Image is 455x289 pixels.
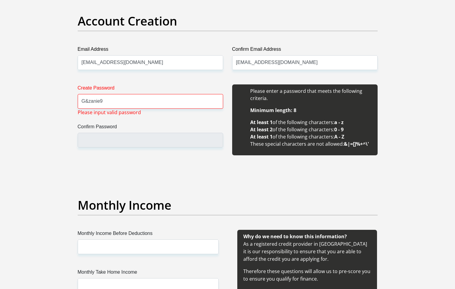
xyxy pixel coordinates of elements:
label: Monthly Take Home Income [78,269,219,278]
input: Create Password [78,94,223,109]
b: At least 1 [250,119,273,126]
b: Minimum length: 8 [250,107,296,114]
input: Confirm Password [78,133,223,148]
b: At least 2 [250,126,273,133]
h2: Monthly Income [78,198,378,212]
b: &|=[]%+^\' [344,141,369,147]
span: Please input valid password [78,109,141,116]
li: Please enter a password that meets the following criteria. [250,87,372,102]
label: Create Password [78,84,223,94]
li: These special characters are not allowed: [250,140,372,148]
label: Confirm Password [78,123,223,133]
input: Confirm Email Address [232,55,378,70]
label: Confirm Email Address [232,46,378,55]
li: of the following characters: [250,126,372,133]
input: Email Address [78,55,223,70]
label: Monthly Income Before Deductions [78,230,219,239]
li: of the following characters: [250,133,372,140]
li: of the following characters: [250,119,372,126]
b: At least 1 [250,133,273,140]
b: A - Z [334,133,344,140]
b: Why do we need to know this information? [243,233,347,240]
label: Email Address [78,46,223,55]
b: 0 - 9 [334,126,344,133]
input: Monthly Income Before Deductions [78,239,219,254]
h2: Account Creation [78,14,378,28]
b: a - z [334,119,344,126]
